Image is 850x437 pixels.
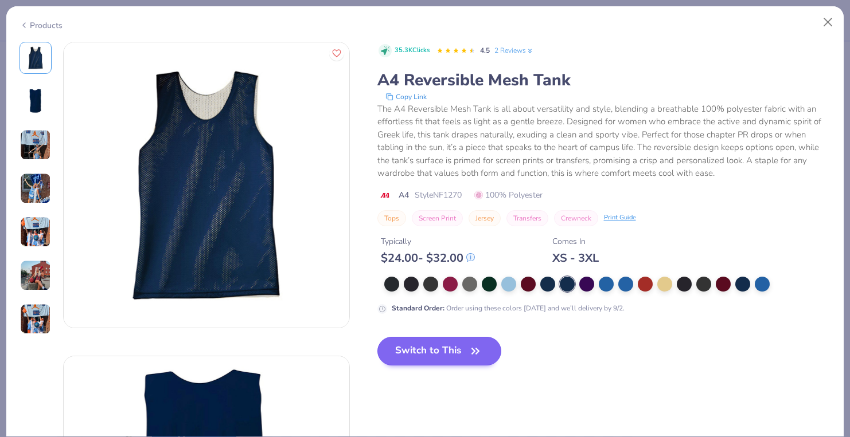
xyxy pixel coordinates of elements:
div: XS - 3XL [552,251,599,265]
a: 2 Reviews [494,45,534,56]
button: Switch to This [377,337,502,365]
div: The A4 Reversible Mesh Tank is all about versatility and style, blending a breathable 100% polyes... [377,103,831,180]
strong: Standard Order : [392,304,445,313]
button: Transfers [506,210,548,226]
div: 4.5 Stars [436,42,475,60]
span: Style NF1270 [415,189,462,201]
img: User generated content [20,216,51,247]
button: Close [817,11,839,33]
div: Typically [381,235,475,247]
button: Jersey [469,210,501,226]
img: brand logo [377,191,393,200]
span: A4 [399,189,409,201]
div: A4 Reversible Mesh Tank [377,69,831,91]
img: Back [22,88,49,115]
img: Front [22,44,49,72]
div: $ 24.00 - $ 32.00 [381,251,475,265]
img: User generated content [20,260,51,291]
button: copy to clipboard [382,91,430,103]
div: Order using these colors [DATE] and we’ll delivery by 9/2. [392,303,625,313]
span: 4.5 [480,46,490,55]
img: User generated content [20,304,51,334]
div: Print Guide [604,213,636,223]
button: Tops [377,210,406,226]
div: Comes In [552,235,599,247]
img: Front [64,42,349,328]
span: 35.3K Clicks [395,46,430,56]
button: Crewneck [554,210,598,226]
button: Like [329,46,344,61]
img: User generated content [20,129,51,160]
div: Products [20,19,63,32]
img: User generated content [20,173,51,204]
button: Screen Print [412,210,463,226]
span: 100% Polyester [474,189,543,201]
